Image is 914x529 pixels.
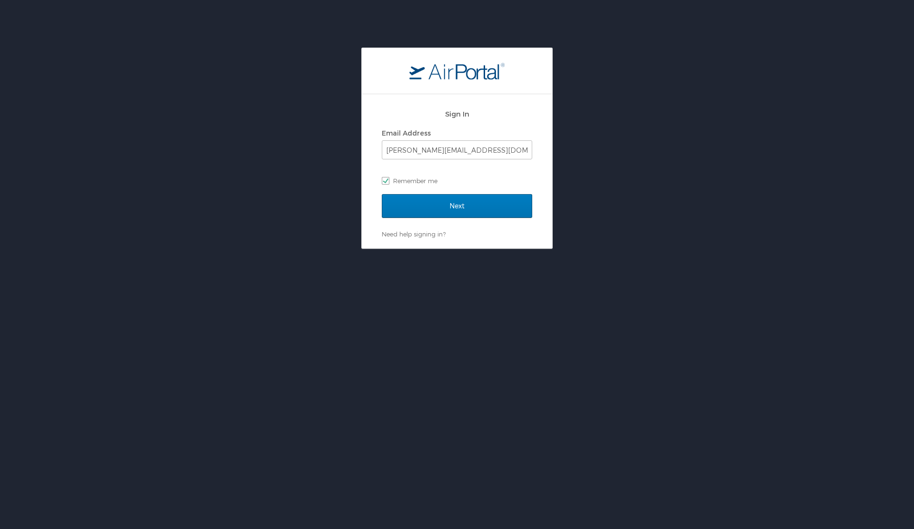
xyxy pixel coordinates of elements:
label: Email Address [382,129,431,137]
input: Next [382,194,532,218]
a: Need help signing in? [382,230,446,238]
img: logo [409,62,505,79]
label: Remember me [382,174,532,188]
h2: Sign In [382,108,532,119]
